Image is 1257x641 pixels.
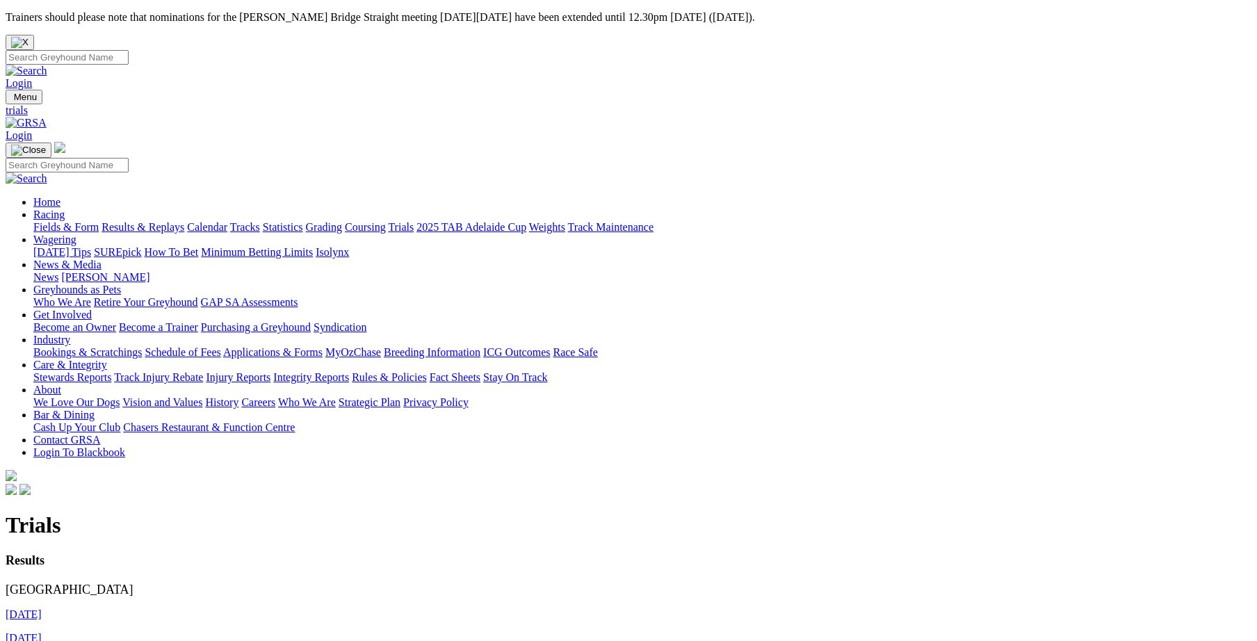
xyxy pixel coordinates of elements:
div: Greyhounds as Pets [33,296,1251,309]
a: Breeding Information [384,346,480,358]
a: Applications & Forms [223,346,323,358]
button: Toggle navigation [6,90,42,104]
a: Fields & Form [33,221,99,233]
a: Wagering [33,234,76,245]
a: Login To Blackbook [33,446,125,458]
input: Search [6,50,129,65]
a: Bar & Dining [33,409,95,421]
a: [DATE] [6,608,42,620]
a: trials [6,104,1251,117]
img: Search [6,172,47,185]
a: Injury Reports [206,371,270,383]
img: GRSA [6,117,47,129]
a: SUREpick [94,246,141,258]
a: [DATE] Tips [33,246,91,258]
a: Privacy Policy [403,396,469,408]
img: X [11,37,29,48]
div: Industry [33,346,1251,359]
div: About [33,396,1251,409]
a: Isolynx [316,246,349,258]
a: GAP SA Assessments [201,296,298,308]
a: Careers [241,396,275,408]
a: MyOzChase [325,346,381,358]
a: Grading [306,221,342,233]
a: Become a Trainer [119,321,198,333]
img: facebook.svg [6,484,17,495]
a: Track Maintenance [568,221,654,233]
a: Who We Are [33,296,91,308]
a: History [205,396,238,408]
p: Trainers should please note that nominations for the [PERSON_NAME] Bridge Straight meeting [DATE]... [6,11,1251,24]
a: Get Involved [33,309,92,320]
button: Toggle navigation [6,143,51,158]
a: Login [6,129,32,141]
a: Become an Owner [33,321,116,333]
a: News [33,271,58,283]
a: Purchasing a Greyhound [201,321,311,333]
a: Industry [33,334,70,346]
a: Schedule of Fees [145,346,220,358]
img: Close [11,145,46,156]
div: Racing [33,221,1251,234]
a: Rules & Policies [352,371,427,383]
img: logo-grsa-white.png [6,470,17,481]
a: Stewards Reports [33,371,111,383]
a: Bookings & Scratchings [33,346,142,358]
a: Who We Are [278,396,336,408]
div: Care & Integrity [33,371,1251,384]
a: About [33,384,61,396]
img: logo-grsa-white.png [54,142,65,153]
a: ICG Outcomes [483,346,550,358]
img: Search [6,65,47,77]
a: [PERSON_NAME] [61,271,149,283]
a: Retire Your Greyhound [94,296,198,308]
a: Trials [388,221,414,233]
a: News & Media [33,259,102,270]
a: Greyhounds as Pets [33,284,121,295]
a: Chasers Restaurant & Function Centre [123,421,295,433]
a: Vision and Values [122,396,202,408]
a: Weights [529,221,565,233]
a: Race Safe [553,346,597,358]
div: Wagering [33,246,1251,259]
img: twitter.svg [19,484,31,495]
a: Syndication [314,321,366,333]
a: Racing [33,209,65,220]
a: We Love Our Dogs [33,396,120,408]
a: Strategic Plan [339,396,400,408]
button: Close [6,35,34,50]
a: Minimum Betting Limits [201,246,313,258]
a: Results & Replays [102,221,184,233]
a: Track Injury Rebate [114,371,203,383]
span: [GEOGRAPHIC_DATA] [6,553,133,597]
div: Get Involved [33,321,1251,334]
input: Search [6,158,129,172]
a: Care & Integrity [33,359,107,371]
span: Menu [14,92,37,102]
a: Login [6,77,32,89]
a: Statistics [263,221,303,233]
a: Calendar [187,221,227,233]
a: 2025 TAB Adelaide Cup [416,221,526,233]
a: Coursing [345,221,386,233]
a: Home [33,196,60,208]
div: Bar & Dining [33,421,1251,434]
div: News & Media [33,271,1251,284]
a: Integrity Reports [273,371,349,383]
a: Contact GRSA [33,434,100,446]
h1: Trials [6,512,1251,538]
a: Fact Sheets [430,371,480,383]
a: Tracks [230,221,260,233]
a: Cash Up Your Club [33,421,120,433]
strong: Results [6,553,44,567]
a: How To Bet [145,246,199,258]
a: Stay On Track [483,371,547,383]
